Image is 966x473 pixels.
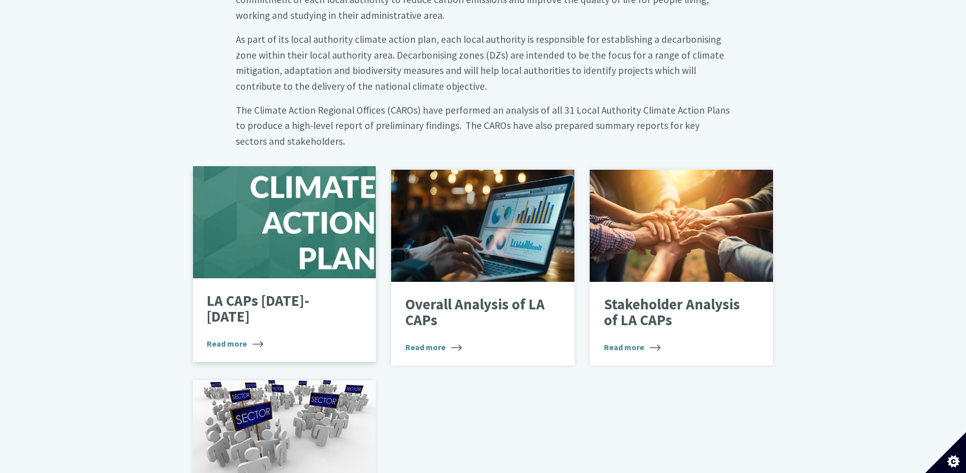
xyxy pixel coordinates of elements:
big: The Climate Action Regional Offices (CAROs) have performed an analysis of all 31 Local Authority ... [236,104,730,147]
a: Overall Analysis of LA CAPs Read more [391,170,574,365]
span: Read more [604,341,660,353]
p: Stakeholder Analysis of LA CAPs [604,297,744,329]
p: LA CAPs [DATE]-[DATE] [207,293,347,325]
a: Stakeholder Analysis of LA CAPs Read more [590,170,773,365]
span: Read more [405,341,462,353]
a: LA CAPs [DATE]-[DATE] Read more [193,166,376,362]
p: Overall Analysis of LA CAPs [405,297,545,329]
span: Read more [207,337,263,350]
button: Set cookie preferences [925,432,966,473]
big: As part of its local authority climate action plan, each local authority is responsible for estab... [236,33,724,92]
